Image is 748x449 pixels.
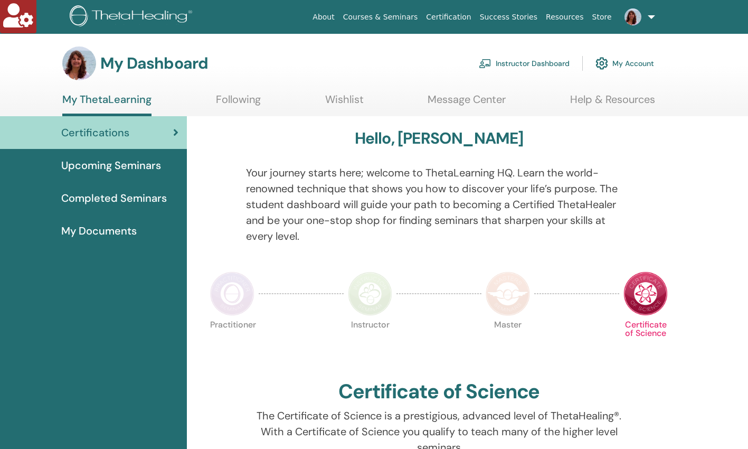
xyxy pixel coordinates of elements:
[61,157,161,173] span: Upcoming Seminars
[338,380,540,404] h2: Certificate of Science
[100,54,208,73] h3: My Dashboard
[588,7,616,27] a: Store
[355,129,524,148] h3: Hello, [PERSON_NAME]
[348,321,392,365] p: Instructor
[479,59,491,68] img: chalkboard-teacher.svg
[479,52,570,75] a: Instructor Dashboard
[422,7,475,27] a: Certification
[61,125,129,141] span: Certifications
[570,93,655,114] a: Help & Resources
[210,321,254,365] p: Practitioner
[428,93,506,114] a: Message Center
[62,93,152,116] a: My ThetaLearning
[325,93,364,114] a: Wishlist
[210,272,254,316] img: Practitioner
[216,93,261,114] a: Following
[595,54,608,72] img: cog.svg
[486,321,530,365] p: Master
[61,223,137,239] span: My Documents
[339,7,422,27] a: Courses & Seminars
[246,165,632,244] p: Your journey starts here; welcome to ThetaLearning HQ. Learn the world-renowned technique that sh...
[62,46,96,80] img: default.jpg
[486,272,530,316] img: Master
[476,7,542,27] a: Success Stories
[624,8,641,25] img: default.jpg
[308,7,338,27] a: About
[61,190,167,206] span: Completed Seminars
[623,321,668,365] p: Certificate of Science
[623,272,668,316] img: Certificate of Science
[70,5,196,29] img: logo.png
[542,7,588,27] a: Resources
[348,272,392,316] img: Instructor
[595,52,654,75] a: My Account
